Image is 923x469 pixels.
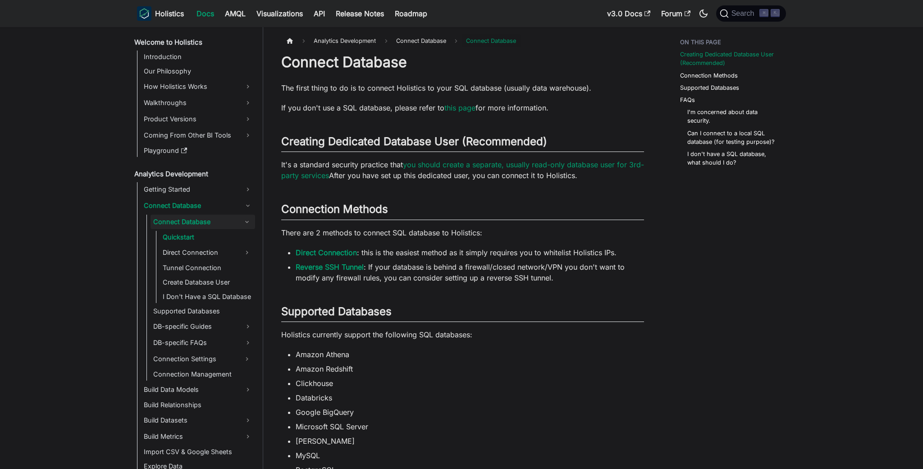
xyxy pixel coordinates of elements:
a: Getting Started [141,182,255,197]
p: It's a standard security practice that After you have set up this dedicated user, you can connect... [281,159,644,181]
h1: Connect Database [281,53,644,71]
a: Walkthroughs [141,96,255,110]
a: FAQs [680,96,695,104]
a: Build Relationships [141,399,255,411]
a: Create Database User [160,276,255,289]
a: you should create a separate, usually read-only database user for 3rd-party services [281,160,644,180]
a: Can I connect to a local SQL database (for testing purpose)? [687,129,777,146]
a: Welcome to Holistics [132,36,255,49]
p: If you don't use a SQL database, please refer to for more information. [281,102,644,113]
button: Switch between dark and light mode (currently dark mode) [696,6,711,21]
li: : this is the easiest method as it simply requires you to whitelist Holistics IPs. [296,247,644,258]
a: Visualizations [251,6,308,21]
a: Introduction [141,51,255,63]
a: Supported Databases [151,305,255,317]
a: DB-specific FAQs [151,336,255,350]
li: : If your database is behind a firewall/closed network/VPN you don't want to modify any firewall ... [296,262,644,283]
a: Connection Methods [680,71,738,80]
button: Expand sidebar category 'Direct Connection' [239,245,255,260]
a: API [308,6,330,21]
a: Playground [141,144,255,157]
li: Clickhouse [296,378,644,389]
a: How Holistics Works [141,79,255,94]
a: Home page [281,34,298,47]
span: Search [729,9,760,18]
li: [PERSON_NAME] [296,436,644,446]
a: AMQL [219,6,251,21]
a: Direct Connection [160,245,239,260]
a: Connection Settings [151,352,239,366]
button: Search (Command+K) [716,5,786,22]
nav: Docs sidebar [128,27,263,469]
a: Build Data Models [141,382,255,397]
a: Tunnel Connection [160,262,255,274]
a: I Don't Have a SQL Database [160,290,255,303]
a: Creating Dedicated Database User (Recommended) [680,50,781,67]
li: Amazon Athena [296,349,644,360]
kbd: ⌘ [759,9,768,17]
span: Analytics Development [309,34,380,47]
li: Microsoft SQL Server [296,421,644,432]
a: Connect Database [141,198,255,213]
a: Release Notes [330,6,389,21]
a: Supported Databases [680,83,739,92]
a: HolisticsHolistics [137,6,184,21]
a: Product Versions [141,112,255,126]
button: Collapse sidebar category 'Connect Database' [239,215,255,229]
a: Quickstart [160,231,255,244]
a: Import CSV & Google Sheets [141,446,255,458]
h2: Supported Databases [281,305,644,322]
li: Amazon Redshift [296,363,644,374]
a: DB-specific Guides [151,319,255,334]
li: MySQL [296,450,644,461]
b: Holistics [155,8,184,19]
span: Connect Database [392,34,451,47]
a: Forum [656,6,696,21]
p: The first thing to do is to connect Holistics to your SQL database (usually data warehouse). [281,83,644,93]
a: Roadmap [389,6,433,21]
li: Google BigQuery [296,407,644,418]
nav: Breadcrumbs [281,34,644,47]
span: Connect Database [461,34,521,47]
a: Direct Connection [296,248,357,257]
a: Coming From Other BI Tools [141,128,255,143]
li: Databricks [296,392,644,403]
a: v3.0 Docs [602,6,656,21]
a: I don't have a SQL database, what should I do? [687,150,777,167]
a: Docs [191,6,219,21]
a: Connect Database [151,215,239,229]
p: Holistics currently support the following SQL databases: [281,329,644,340]
a: Build Metrics [141,429,255,444]
h2: Connection Methods [281,202,644,220]
button: Expand sidebar category 'Connection Settings' [239,352,255,366]
img: Holistics [137,6,151,21]
h2: Creating Dedicated Database User (Recommended) [281,135,644,152]
a: Our Philosophy [141,65,255,78]
p: There are 2 methods to connect SQL database to Holistics: [281,227,644,238]
a: Build Datasets [141,413,255,428]
a: Analytics Development [132,168,255,180]
kbd: K [771,9,780,17]
a: I'm concerned about data security. [687,108,777,125]
a: this page [444,103,475,112]
a: Reverse SSH Tunnel [296,262,364,271]
a: Connection Management [151,368,255,381]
